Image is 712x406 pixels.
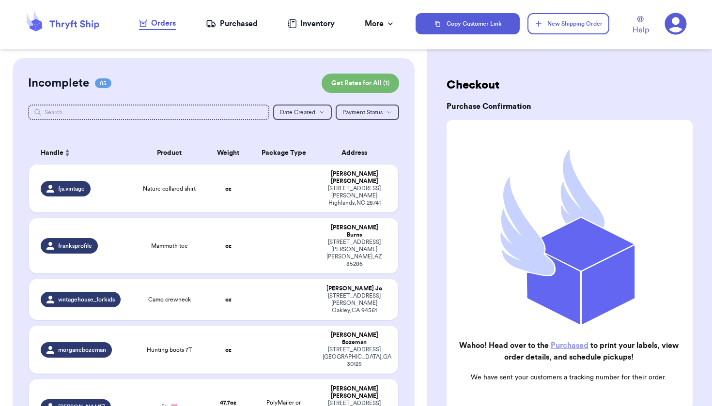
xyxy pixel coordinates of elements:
[454,373,683,382] p: We have sent your customers a tracking number for their order.
[323,292,386,314] div: [STREET_ADDRESS][PERSON_NAME] Oakley , CA 94561
[317,141,398,165] th: Address
[342,109,383,115] span: Payment Status
[28,105,269,120] input: Search
[139,17,176,30] a: Orders
[288,18,335,30] a: Inventory
[225,297,232,302] strong: oz
[220,400,236,406] strong: 47.7 oz
[323,185,386,207] div: [STREET_ADDRESS][PERSON_NAME] Highlands , NC 28741
[95,78,111,88] span: 05
[63,147,71,159] button: Sort ascending
[41,148,63,158] span: Handle
[151,242,188,250] span: Mammoth tee
[206,141,250,165] th: Weight
[139,17,176,29] div: Orders
[148,296,191,303] span: Camo crewneck
[323,331,386,346] div: [PERSON_NAME] Bozeman
[447,77,693,93] h2: Checkout
[206,18,258,30] a: Purchased
[322,74,399,93] button: Get Rates for All (1)
[273,105,332,120] button: Date Created
[551,342,588,349] a: Purchased
[58,346,106,354] span: morganebozeman
[133,141,206,165] th: Product
[323,170,386,185] div: [PERSON_NAME] [PERSON_NAME]
[58,242,92,250] span: franksprofile
[323,346,386,368] div: [STREET_ADDRESS] [GEOGRAPHIC_DATA] , GA 30125
[143,185,196,193] span: Nature collared shirt
[323,224,386,239] div: [PERSON_NAME] Burns
[633,24,649,36] span: Help
[527,13,609,34] button: New Shipping Order
[323,285,386,292] div: [PERSON_NAME] Jo
[633,16,649,36] a: Help
[147,346,192,354] span: Hunting boots 7T
[225,243,232,249] strong: oz
[365,18,395,30] div: More
[336,105,399,120] button: Payment Status
[323,239,386,268] div: [STREET_ADDRESS][PERSON_NAME] [PERSON_NAME] , AZ 85286
[416,13,520,34] button: Copy Customer Link
[225,186,232,192] strong: oz
[58,185,85,193] span: fjs.vintage
[454,340,683,363] h2: Wahoo! Head over to the to print your labels, view order details, and schedule pickups!
[225,347,232,353] strong: oz
[58,296,115,303] span: vintagehouse_forkids
[28,75,89,91] h2: Incomplete
[323,385,386,400] div: [PERSON_NAME] [PERSON_NAME]
[447,101,693,112] h3: Purchase Confirmation
[280,109,315,115] span: Date Created
[250,141,317,165] th: Package Type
